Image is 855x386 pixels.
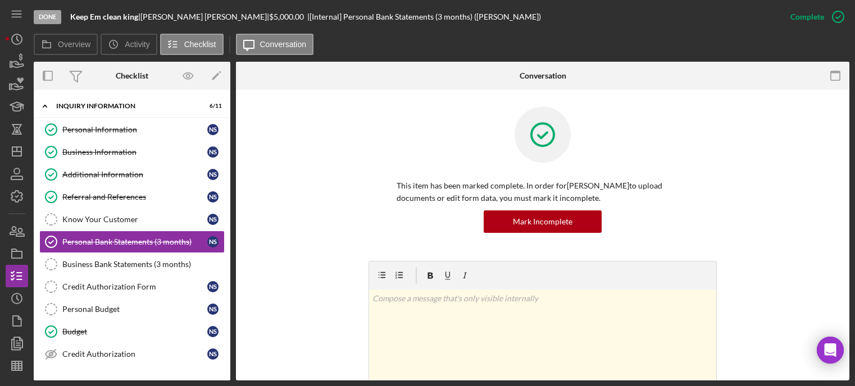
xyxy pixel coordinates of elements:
div: | [Internal] Personal Bank Statements (3 months) ([PERSON_NAME]) [307,12,541,21]
div: Open Intercom Messenger [817,337,844,364]
div: Business Bank Statements (3 months) [62,260,224,269]
div: N S [207,124,219,135]
a: Credit AuthorizationNS [39,343,225,365]
div: Checklist [116,71,148,80]
div: N S [207,191,219,203]
div: Referral and References [62,192,207,201]
button: Activity [101,34,157,55]
button: Checklist [160,34,224,55]
b: Keep Em clean king [70,12,138,21]
div: Complete [790,6,824,28]
label: Conversation [260,40,307,49]
div: N S [207,281,219,292]
a: Referral and ReferencesNS [39,186,225,208]
div: Credit Authorization [62,350,207,359]
p: This item has been marked complete. In order for [PERSON_NAME] to upload documents or edit form d... [397,180,689,205]
div: N S [207,214,219,225]
a: Personal BudgetNS [39,298,225,320]
div: N S [207,169,219,180]
a: Additional InformationNS [39,163,225,186]
div: $5,000.00 [269,12,307,21]
div: 6 / 11 [202,103,222,109]
label: Activity [125,40,149,49]
div: N S [207,146,219,158]
div: N S [207,236,219,247]
div: [PERSON_NAME] [PERSON_NAME] | [140,12,269,21]
div: Personal Information [62,125,207,134]
a: Business Bank Statements (3 months) [39,253,225,275]
a: Credit Authorization FormNS [39,275,225,298]
button: Conversation [236,34,314,55]
div: N S [207,304,219,315]
a: Know Your CustomerNS [39,208,225,231]
a: Personal Bank Statements (3 months)NS [39,231,225,253]
div: Conversation [520,71,566,80]
div: Know Your Customer [62,215,207,224]
button: Complete [779,6,849,28]
button: Mark Incomplete [484,210,602,233]
div: Mark Incomplete [513,210,572,233]
div: Budget [62,327,207,336]
button: Overview [34,34,98,55]
a: Personal InformationNS [39,118,225,141]
div: Additional Information [62,170,207,179]
a: BudgetNS [39,320,225,343]
div: Credit Authorization Form [62,282,207,291]
div: INQUIRY INFORMATION [56,103,194,109]
div: N S [207,348,219,360]
div: Business Information [62,148,207,157]
label: Checklist [184,40,216,49]
div: Personal Budget [62,305,207,314]
label: Overview [58,40,90,49]
div: N S [207,326,219,337]
div: | [70,12,140,21]
a: Business InformationNS [39,141,225,163]
div: Done [34,10,61,24]
div: Personal Bank Statements (3 months) [62,237,207,246]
